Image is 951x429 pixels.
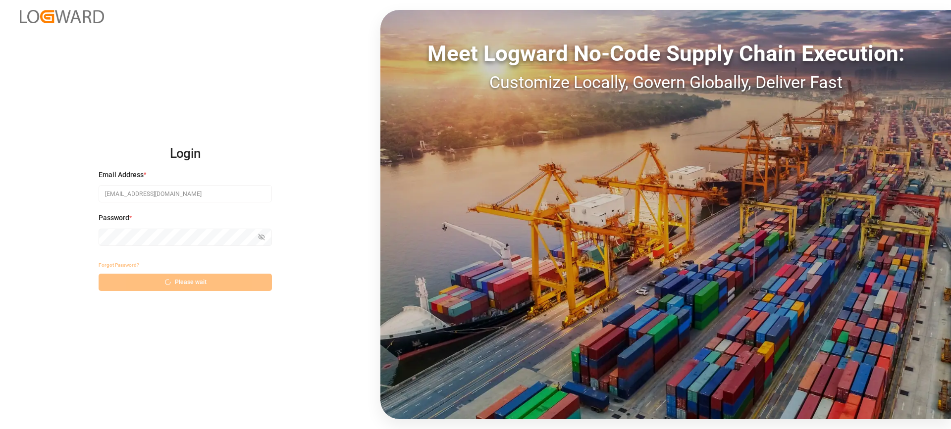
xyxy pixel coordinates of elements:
img: Logward_new_orange.png [20,10,104,23]
h2: Login [99,138,272,170]
span: Email Address [99,170,144,180]
div: Meet Logward No-Code Supply Chain Execution: [380,37,951,70]
input: Enter your email [99,185,272,202]
span: Password [99,213,129,223]
div: Customize Locally, Govern Globally, Deliver Fast [380,70,951,95]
